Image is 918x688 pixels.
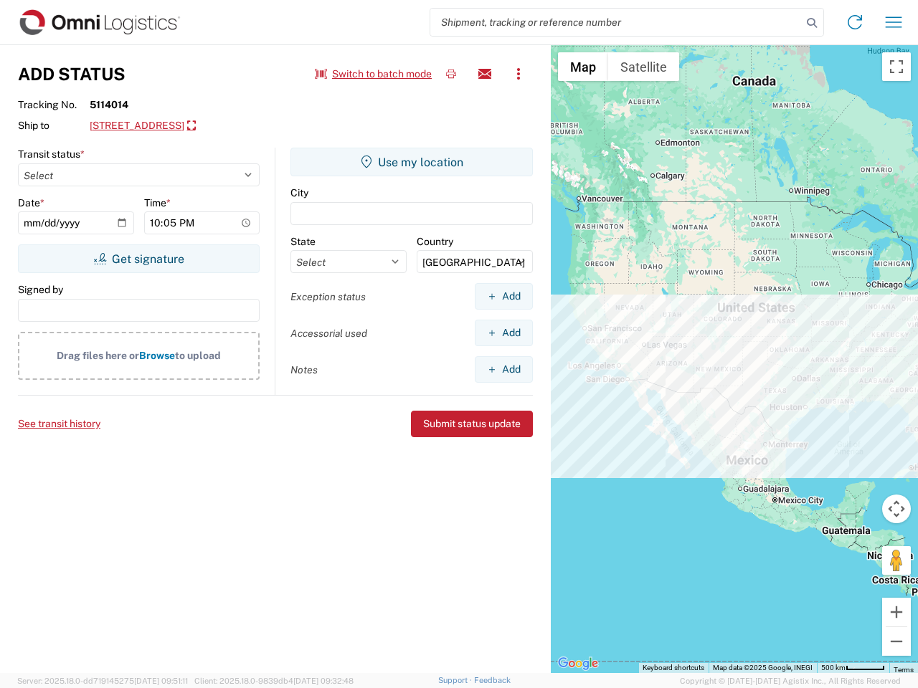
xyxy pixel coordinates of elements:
button: Add [475,320,533,346]
label: Accessorial used [290,327,367,340]
button: Map Scale: 500 km per 51 pixels [817,663,889,673]
button: Zoom out [882,627,911,656]
label: Transit status [18,148,85,161]
span: [DATE] 09:51:11 [134,677,188,685]
label: Exception status [290,290,366,303]
label: State [290,235,316,248]
input: Shipment, tracking or reference number [430,9,802,36]
button: Submit status update [411,411,533,437]
span: Tracking No. [18,98,90,111]
button: Keyboard shortcuts [643,663,704,673]
label: Date [18,196,44,209]
a: Feedback [474,676,511,684]
span: Server: 2025.18.0-dd719145275 [17,677,188,685]
label: City [290,186,308,199]
button: See transit history [18,412,100,436]
h3: Add Status [18,64,126,85]
label: Notes [290,363,318,376]
button: Switch to batch mode [315,62,432,86]
button: Get signature [18,244,260,273]
span: Copyright © [DATE]-[DATE] Agistix Inc., All Rights Reserved [680,674,901,687]
button: Drag Pegman onto the map to open Street View [882,546,911,575]
label: Time [144,196,171,209]
span: [DATE] 09:32:48 [293,677,354,685]
strong: 5114014 [90,98,128,111]
button: Show street map [558,52,608,81]
button: Add [475,283,533,310]
a: Support [438,676,474,684]
span: Drag files here or [57,350,139,361]
label: Signed by [18,283,63,296]
button: Add [475,356,533,383]
label: Country [417,235,453,248]
img: Google [554,654,602,673]
a: [STREET_ADDRESS] [90,114,196,138]
button: Map camera controls [882,494,911,523]
span: Ship to [18,119,90,132]
button: Zoom in [882,598,911,626]
button: Toggle fullscreen view [882,52,911,81]
span: Browse [139,350,175,361]
span: Map data ©2025 Google, INEGI [713,664,813,672]
span: 500 km [821,664,846,672]
button: Use my location [290,148,533,176]
span: to upload [175,350,221,361]
a: Terms [894,666,914,674]
a: Open this area in Google Maps (opens a new window) [554,654,602,673]
span: Client: 2025.18.0-9839db4 [194,677,354,685]
button: Show satellite imagery [608,52,679,81]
